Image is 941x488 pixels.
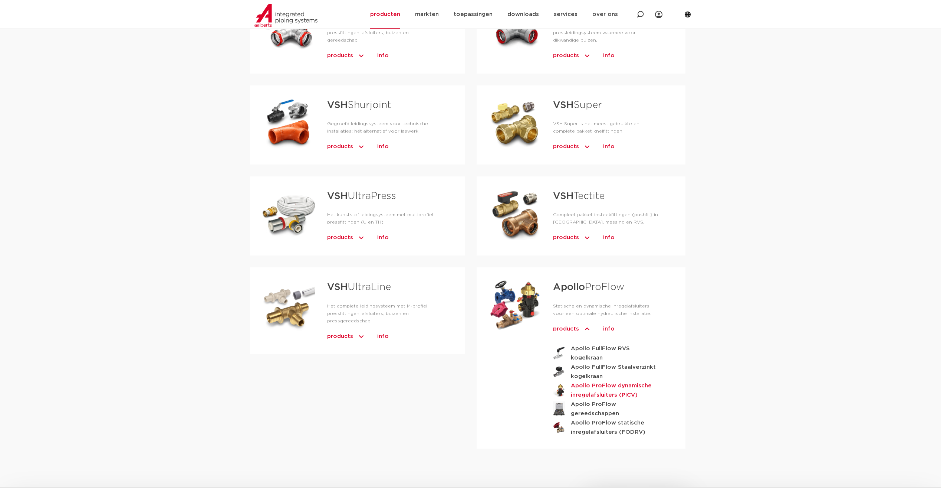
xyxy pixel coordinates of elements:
[553,211,661,226] p: Compleet pakket insteekfittingen (pushfit) in [GEOGRAPHIC_DATA], messing en RVS.
[327,100,348,110] strong: VSH
[553,50,579,62] span: products
[327,50,353,62] span: products
[603,323,615,335] a: info
[327,331,353,342] span: products
[583,50,591,62] img: icon-chevron-up-1.svg
[553,381,661,400] a: Apollo ProFlow dynamische inregelafsluiters (PICV)
[327,232,353,244] span: products
[553,100,602,110] a: VSHSuper
[358,331,365,342] img: icon-chevron-up-1.svg
[358,141,365,153] img: icon-chevron-up-1.svg
[358,50,365,62] img: icon-chevron-up-1.svg
[327,191,348,201] strong: VSH
[327,211,441,226] p: Het kunststof leidingsysteem met multiprofiel pressfittingen (U en TH).
[327,302,441,325] p: Het complete leidingsysteem met M-profiel pressfittingen, afsluiters, buizen en pressgereedschap.
[377,232,389,244] a: info
[553,191,605,201] a: VSHTectite
[327,191,396,201] a: VSHUltraPress
[327,282,391,292] a: VSHUltraLine
[553,400,661,418] a: Apollo ProFlow gereedschappen
[553,282,585,292] strong: Apollo
[603,141,615,153] a: info
[327,120,441,135] p: Gegroefd leidingssysteem voor technische installaties; hét alternatief voor laswerk.
[358,232,365,244] img: icon-chevron-up-1.svg
[553,418,661,437] a: Apollo ProFlow statische inregelafsluiters (FODRV)
[327,22,441,44] p: Compleet leidingsysteem V-profiel pressfittingen, afsluiters, buizen en gereedschap.
[377,331,389,342] a: info
[571,344,661,362] strong: Apollo FullFlow RVS kogelkraan
[553,22,661,44] p: VSH PowerPress is een compleet pressleidingsysteem waarmee voor dikwandige buizen.
[571,362,661,381] strong: Apollo FullFlow Staalverzinkt kogelkraan
[553,191,573,201] strong: VSH
[377,50,389,62] a: info
[327,100,391,110] a: VSHShurjoint
[553,141,579,153] span: products
[583,141,591,153] img: icon-chevron-up-1.svg
[553,362,661,381] a: Apollo FullFlow Staalverzinkt kogelkraan
[327,141,353,153] span: products
[583,323,591,335] img: icon-chevron-up-1.svg
[553,344,661,362] a: Apollo FullFlow RVS kogelkraan
[327,282,348,292] strong: VSH
[571,418,661,437] strong: Apollo ProFlow statische inregelafsluiters (FODRV)
[553,120,661,135] p: VSH Super is het meest gebruikte en complete pakket knelfittingen.
[603,232,615,244] a: info
[571,400,661,418] strong: Apollo ProFlow gereedschappen
[553,302,661,317] p: Statische en dynamische inregelafsluiters voor een optimale hydraulische installatie.
[553,232,579,244] span: products
[553,323,579,335] span: products
[571,381,661,400] strong: Apollo ProFlow dynamische inregelafsluiters (PICV)
[603,50,615,62] a: info
[553,282,624,292] a: ApolloProFlow
[583,232,591,244] img: icon-chevron-up-1.svg
[553,100,573,110] strong: VSH
[377,141,389,153] a: info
